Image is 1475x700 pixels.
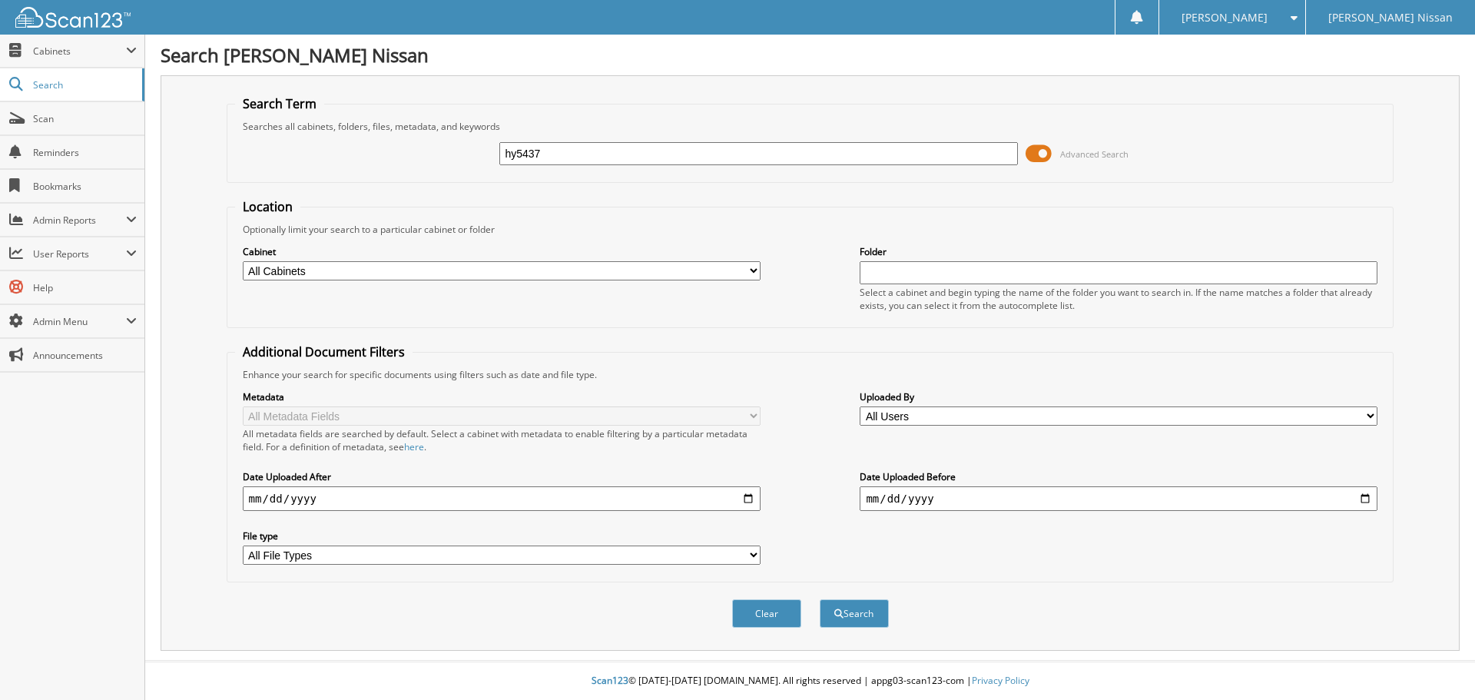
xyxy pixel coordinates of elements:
[243,529,761,542] label: File type
[1182,13,1268,22] span: [PERSON_NAME]
[592,674,628,687] span: Scan123
[243,245,761,258] label: Cabinet
[820,599,889,628] button: Search
[732,599,801,628] button: Clear
[235,95,324,112] legend: Search Term
[235,120,1386,133] div: Searches all cabinets, folders, files, metadata, and keywords
[33,146,137,159] span: Reminders
[161,42,1460,68] h1: Search [PERSON_NAME] Nissan
[1060,148,1129,160] span: Advanced Search
[145,662,1475,700] div: © [DATE]-[DATE] [DOMAIN_NAME]. All rights reserved | appg03-scan123-com |
[33,349,137,362] span: Announcements
[33,281,137,294] span: Help
[860,390,1377,403] label: Uploaded By
[860,486,1377,511] input: end
[243,390,761,403] label: Metadata
[33,45,126,58] span: Cabinets
[860,245,1377,258] label: Folder
[860,286,1377,312] div: Select a cabinet and begin typing the name of the folder you want to search in. If the name match...
[235,223,1386,236] div: Optionally limit your search to a particular cabinet or folder
[235,368,1386,381] div: Enhance your search for specific documents using filters such as date and file type.
[33,180,137,193] span: Bookmarks
[235,198,300,215] legend: Location
[404,440,424,453] a: here
[235,343,413,360] legend: Additional Document Filters
[33,78,134,91] span: Search
[33,214,126,227] span: Admin Reports
[243,427,761,453] div: All metadata fields are searched by default. Select a cabinet with metadata to enable filtering b...
[860,470,1377,483] label: Date Uploaded Before
[33,315,126,328] span: Admin Menu
[972,674,1029,687] a: Privacy Policy
[15,7,131,28] img: scan123-logo-white.svg
[33,247,126,260] span: User Reports
[33,112,137,125] span: Scan
[243,470,761,483] label: Date Uploaded After
[1328,13,1453,22] span: [PERSON_NAME] Nissan
[243,486,761,511] input: start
